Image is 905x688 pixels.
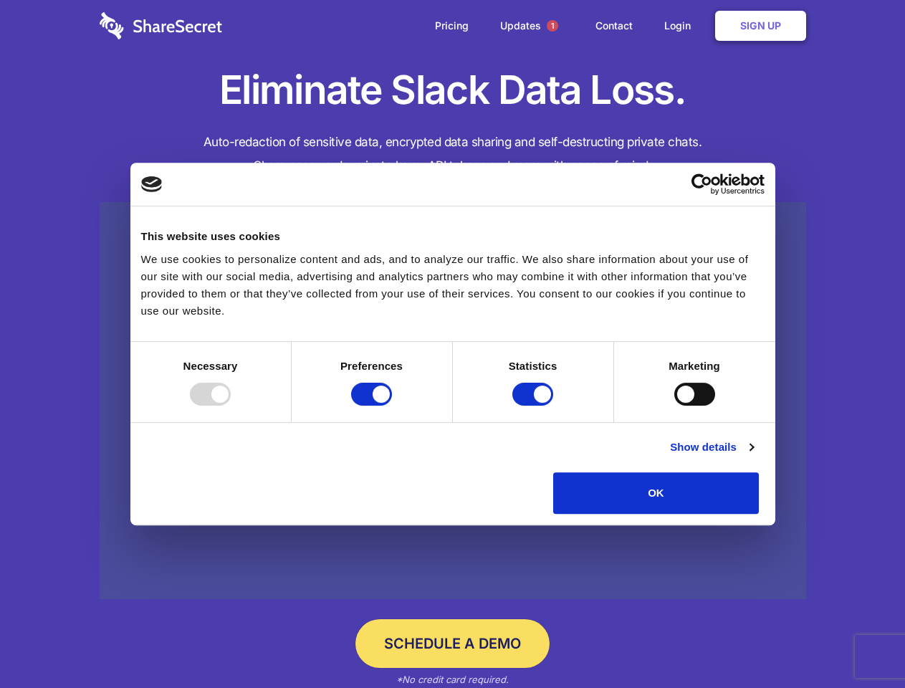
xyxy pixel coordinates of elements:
a: Sign Up [715,11,806,41]
a: Login [650,4,712,48]
strong: Preferences [340,360,403,372]
a: Contact [581,4,647,48]
a: Pricing [421,4,483,48]
em: *No credit card required. [396,674,509,685]
h4: Auto-redaction of sensitive data, encrypted data sharing and self-destructing private chats. Shar... [100,130,806,178]
button: OK [553,472,759,514]
h1: Eliminate Slack Data Loss. [100,64,806,116]
a: Wistia video thumbnail [100,202,806,600]
strong: Statistics [509,360,557,372]
img: logo-wordmark-white-trans-d4663122ce5f474addd5e946df7df03e33cb6a1c49d2221995e7729f52c070b2.svg [100,12,222,39]
strong: Necessary [183,360,238,372]
img: logo [141,176,163,192]
a: Schedule a Demo [355,619,550,668]
span: 1 [547,20,558,32]
div: We use cookies to personalize content and ads, and to analyze our traffic. We also share informat... [141,251,765,320]
div: This website uses cookies [141,228,765,245]
a: Usercentrics Cookiebot - opens in a new window [639,173,765,195]
strong: Marketing [669,360,720,372]
a: Show details [670,439,753,456]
